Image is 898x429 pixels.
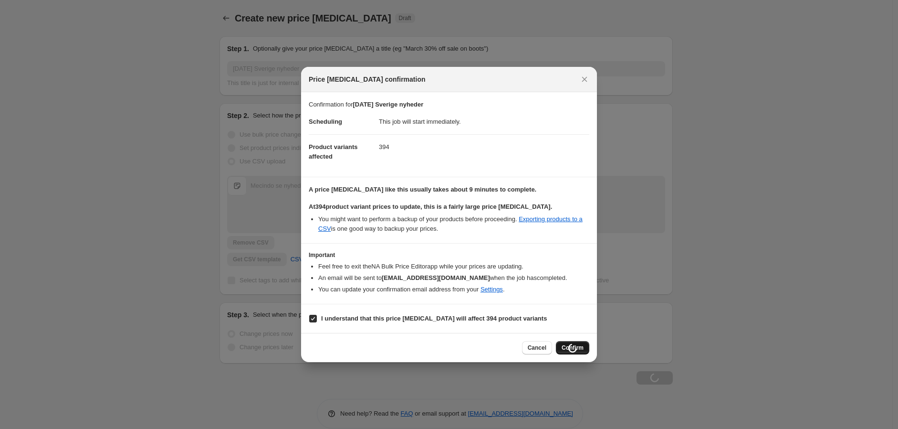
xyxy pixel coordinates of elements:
b: A price [MEDICAL_DATA] like this usually takes about 9 minutes to complete. [309,186,536,193]
b: I understand that this price [MEDICAL_DATA] will affect 394 product variants [321,315,547,322]
p: Confirmation for [309,100,589,109]
b: At 394 product variant prices to update, this is a fairly large price [MEDICAL_DATA]. [309,203,552,210]
h3: Important [309,251,589,259]
li: You might want to perform a backup of your products before proceeding. is one good way to backup ... [318,214,589,234]
a: Exporting products to a CSV [318,215,583,232]
span: Price [MEDICAL_DATA] confirmation [309,75,426,84]
dd: 394 [379,134,589,160]
span: Scheduling [309,118,342,125]
span: Cancel [528,344,546,352]
span: Product variants affected [309,143,358,160]
a: Settings [480,286,503,293]
li: You can update your confirmation email address from your . [318,285,589,294]
dd: This job will start immediately. [379,109,589,134]
b: [DATE] Sverige nyheder [353,101,423,108]
li: An email will be sent to when the job has completed . [318,273,589,283]
li: Feel free to exit the NA Bulk Price Editor app while your prices are updating. [318,262,589,271]
b: [EMAIL_ADDRESS][DOMAIN_NAME] [382,274,490,281]
button: Cancel [522,341,552,354]
button: Close [578,73,591,86]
